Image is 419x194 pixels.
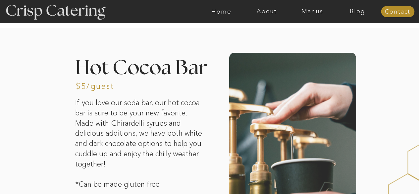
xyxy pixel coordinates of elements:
h3: $5/guest [76,82,131,92]
p: If you love our soda bar, our hot cocoa bar is sure to be your new favorite. Made with Ghirardell... [75,98,204,173]
h2: Hot Cocoa Bar [75,58,210,98]
a: Home [199,8,244,15]
a: Menus [289,8,335,15]
a: Blog [335,8,380,15]
a: About [244,8,289,15]
a: Contact [381,9,414,15]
